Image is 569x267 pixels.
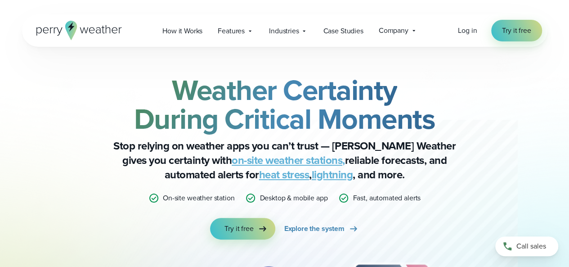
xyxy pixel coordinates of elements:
a: heat stress [259,167,309,183]
a: lightning [312,167,353,183]
strong: Weather Certainty During Critical Moments [134,69,435,140]
a: How it Works [155,22,210,40]
p: On-site weather station [163,193,234,204]
span: How it Works [162,26,202,36]
span: Try it free [224,223,253,234]
p: Stop relying on weather apps you can’t trust — [PERSON_NAME] Weather gives you certainty with rel... [105,139,465,182]
p: Desktop & mobile app [260,193,327,204]
span: Call sales [516,241,546,252]
a: Try it free [491,20,542,41]
span: Industries [269,26,299,36]
a: on-site weather stations, [232,152,345,168]
a: Try it free [210,218,275,240]
span: Case Studies [323,26,363,36]
span: Company [379,25,408,36]
a: Case Studies [315,22,371,40]
a: Call sales [495,236,558,256]
a: Explore the system [284,218,359,240]
span: Features [218,26,245,36]
p: Fast, automated alerts [353,193,421,204]
span: Try it free [502,25,531,36]
a: Log in [458,25,477,36]
span: Explore the system [284,223,345,234]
